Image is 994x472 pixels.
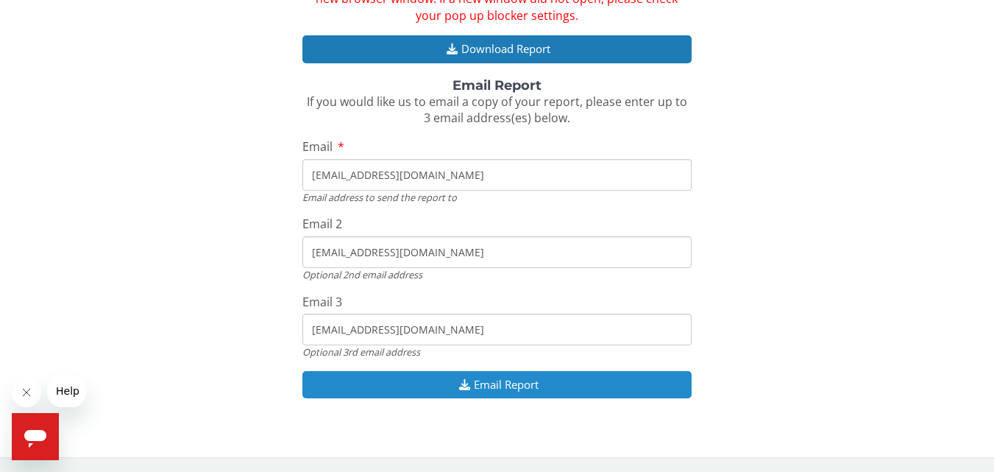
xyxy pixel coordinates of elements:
[12,378,41,407] iframe: Close message
[302,216,342,232] span: Email 2
[302,371,691,398] button: Email Report
[12,413,59,460] iframe: Button to launch messaging window
[302,345,691,359] div: Optional 3rd email address
[302,294,342,310] span: Email 3
[302,35,691,63] button: Download Report
[307,94,687,127] span: If you would like us to email a copy of your report, please enter up to 3 email address(es) below.
[452,77,542,94] strong: Email Report
[47,375,86,407] iframe: Message from company
[302,138,333,155] span: Email
[302,191,691,204] div: Email address to send the report to
[302,268,691,281] div: Optional 2nd email address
